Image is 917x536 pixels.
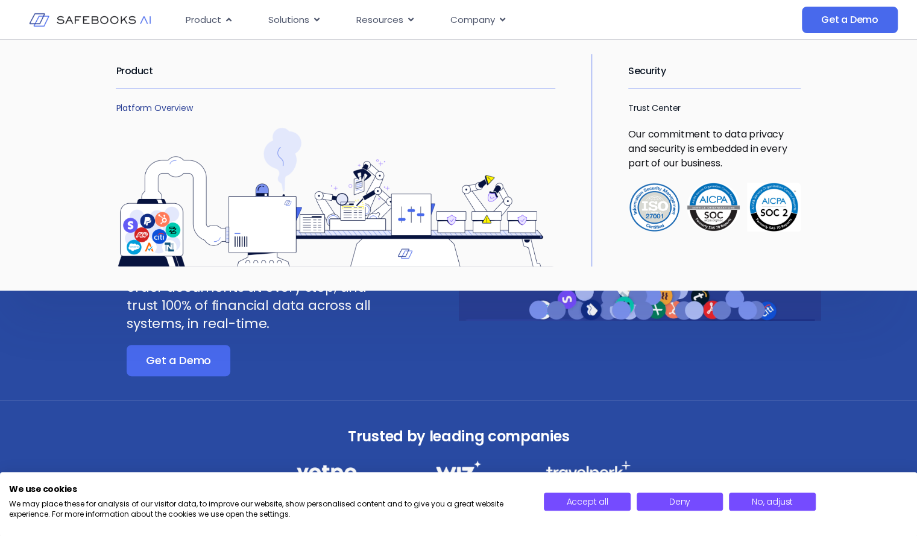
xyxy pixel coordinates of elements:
[116,102,192,114] a: Platform Overview
[356,13,403,27] span: Resources
[146,355,211,367] span: Get a Demo
[637,493,723,511] button: Deny all cookies
[127,345,230,376] a: Get a Demo
[176,8,698,32] div: Menu Toggle
[628,102,681,114] a: Trust Center
[9,499,526,520] p: We may place these for analysis of our visitor data, to improve our website, show personalised co...
[669,496,690,508] span: Deny
[729,493,815,511] button: Adjust cookie preferences
[628,127,801,171] p: Our commitment to data privacy and security is embedded in every part of our business.
[821,14,878,26] span: Get a Demo
[9,484,526,494] h2: We use cookies
[268,13,309,27] span: Solutions
[450,13,495,27] span: Company
[176,8,698,32] nav: Menu
[802,7,898,33] a: Get a Demo
[752,496,793,508] span: No, adjust
[544,493,630,511] button: Accept all cookies
[186,13,221,27] span: Product
[116,54,555,88] h2: Product
[270,424,648,449] h3: Trusted by leading companies
[628,54,801,88] h2: Security
[566,496,608,508] span: Accept all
